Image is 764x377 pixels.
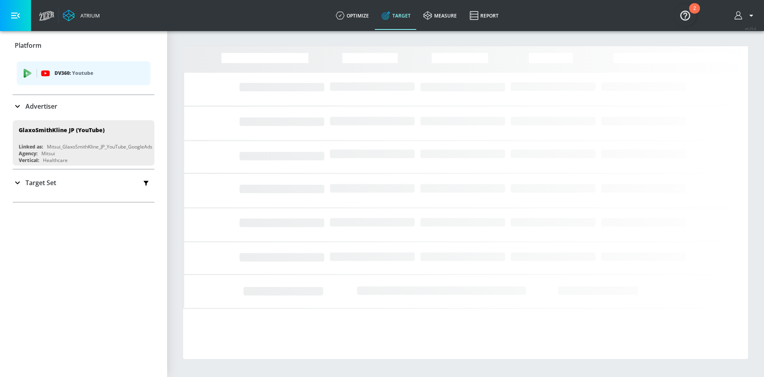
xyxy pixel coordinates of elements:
[463,1,505,30] a: Report
[745,26,756,31] span: v 4.25.4
[63,10,100,21] a: Atrium
[25,178,56,187] p: Target Set
[674,4,696,26] button: Open Resource Center, 2 new notifications
[43,157,68,164] div: Healthcare
[13,95,154,117] div: Advertiser
[19,143,43,150] div: Linked as:
[693,8,696,19] div: 2
[41,150,55,157] div: Mitsui
[375,1,417,30] a: Target
[13,120,154,166] div: GlaxoSmithKline JP (YouTube)Linked as:Mitsui_GlaxoSmithKline_JP_YouTube_GoogleAdsAgency:MitsuiVer...
[329,1,375,30] a: optimize
[417,1,463,30] a: measure
[17,61,150,85] div: DV360: Youtube
[25,102,57,111] p: Advertiser
[19,157,39,164] div: Vertical:
[47,143,152,150] div: Mitsui_GlaxoSmithKline_JP_YouTube_GoogleAds
[15,41,41,50] p: Platform
[19,150,37,157] div: Agency:
[77,12,100,19] div: Atrium
[55,69,144,78] p: DV360:
[72,69,93,77] p: Youtube
[19,126,105,134] div: GlaxoSmithKline JP (YouTube)
[13,34,154,57] div: Platform
[13,170,154,196] div: Target Set
[17,58,150,90] ul: list of platforms
[13,56,154,94] div: Platform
